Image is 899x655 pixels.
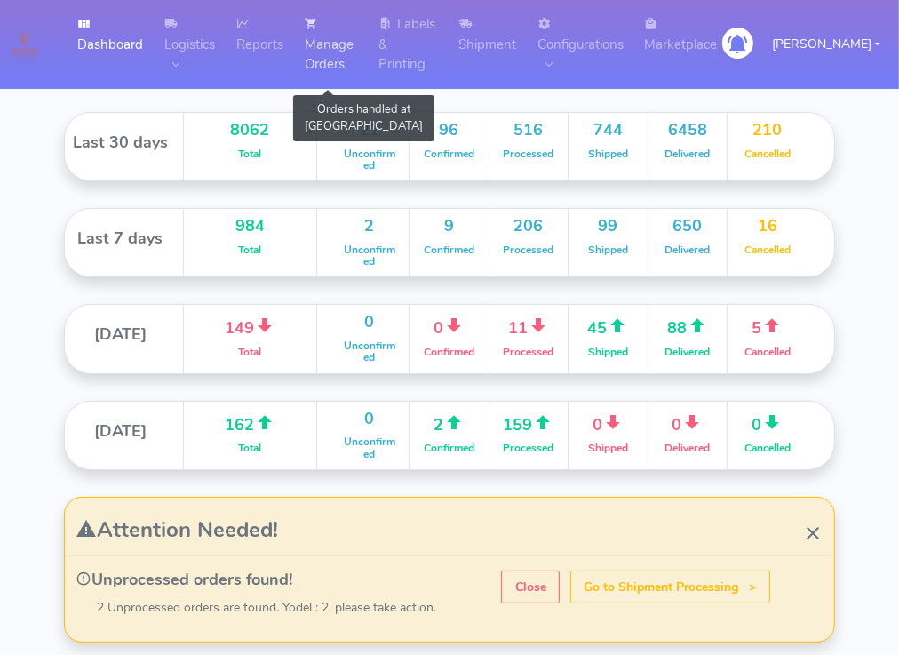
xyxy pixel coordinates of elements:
h4: 516 [503,122,555,140]
h4: Last 30 days [70,134,170,152]
h4: 149 [197,314,302,338]
button: [PERSON_NAME] [759,26,894,62]
h4: 650 [662,218,714,236]
h6: Cancelled [741,347,794,358]
h4: 0 [741,411,794,435]
h6: Total [197,443,302,454]
h6: Confirmed [423,244,475,256]
button: Close [501,571,560,603]
h4: 984 [197,218,302,236]
h6: Confirmed [423,347,475,358]
h6: Shipped [582,347,634,358]
h4: [DATE] [70,423,170,441]
h6: Total [197,148,302,160]
h4: 744 [582,122,634,140]
p: 2 Unprocessed orders are found. Yodel : 2. please take action. [97,598,834,617]
button: Go to Shipment Processing > [570,571,770,603]
h6: Processed [503,443,555,454]
h6: Cancelled [741,244,794,256]
h4: 162 [197,411,302,435]
h4: Unprocessed orders found! [76,571,834,589]
h6: Delivered [662,347,714,358]
h6: Shipped [582,244,634,256]
h4: [DATE] [70,326,170,344]
h4: 16 [741,218,794,236]
h4: 21 [344,122,396,140]
h4: Last 7 days [70,230,170,248]
h6: Shipped [582,148,634,160]
h4: 0 [582,411,634,435]
h6: Delivered [662,244,714,256]
h6: Unconfirmed [344,340,396,363]
h4: 2 [344,218,396,236]
h4: 88 [662,314,714,338]
h6: Cancelled [741,443,794,454]
h6: Confirmed [423,443,475,454]
h4: 0 [423,314,475,338]
h4: 96 [423,122,475,140]
h4: 8062 [197,122,302,140]
h6: Total [197,244,302,256]
h6: Unconfirmed [344,244,396,268]
h6: Unconfirmed [344,436,396,459]
h4: 210 [741,122,794,140]
h6: Processed [503,148,555,160]
h4: 0 [344,314,396,331]
h4: 6458 [662,122,714,140]
h6: Total [197,347,302,358]
strong: Go to Shipment Processing > [585,579,757,595]
h4: 11 [503,314,555,338]
h4: 45 [582,314,634,338]
h4: 99 [582,218,634,236]
h6: Processed [503,244,555,256]
h6: Processed [503,347,555,358]
h6: Cancelled [741,148,794,160]
h4: 0 [662,411,714,435]
strong: Close [515,579,546,595]
h3: Attention Needed! [76,517,834,541]
h4: 9 [423,218,475,236]
h4: 0 [344,411,396,428]
h4: 2 [423,411,475,435]
h6: Delivered [662,443,714,454]
h4: 206 [503,218,555,236]
h6: Confirmed [423,148,475,160]
h4: 5 [741,314,794,338]
h6: Delivered [662,148,714,160]
h4: 159 [503,411,555,435]
h6: Unconfirmed [344,148,396,172]
h6: Shipped [582,443,634,454]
